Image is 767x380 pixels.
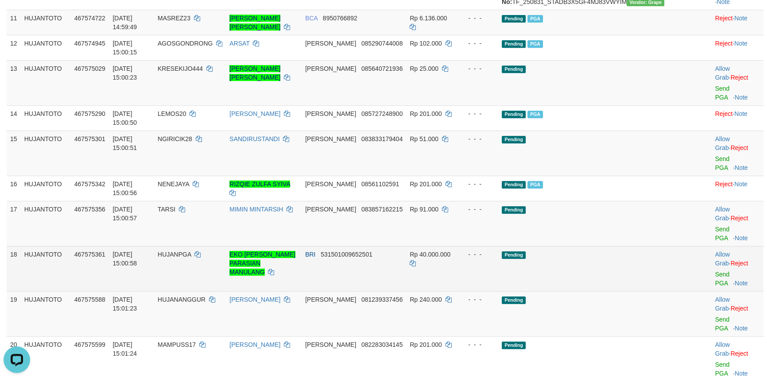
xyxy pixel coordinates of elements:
span: [DATE] 15:00:58 [112,251,137,267]
a: Allow Grab [715,251,730,267]
a: Note [735,94,748,101]
span: [PERSON_NAME] [305,296,356,303]
span: Pending [502,342,526,349]
a: RIZQIE ZULFA SYIVA [229,180,290,188]
span: Rp 102.000 [410,40,442,47]
a: Reject [731,74,748,81]
span: Rp 51.000 [410,135,438,142]
span: 467574722 [74,15,105,22]
td: 16 [7,176,21,201]
span: 467575342 [74,180,105,188]
td: · [712,291,763,336]
span: Pending [502,15,526,23]
div: - - - [461,109,495,118]
a: Reject [715,40,733,47]
a: Allow Grab [715,135,730,151]
a: Reject [715,110,733,117]
span: Copy 531501009652501 to clipboard [321,251,372,258]
td: · [712,131,763,176]
span: LEMOS20 [158,110,186,117]
a: Note [734,40,748,47]
a: MIMIN MINTARSIH [229,206,283,213]
span: Pending [502,40,526,48]
a: [PERSON_NAME] [PERSON_NAME] [229,15,280,31]
span: [PERSON_NAME] [305,180,356,188]
div: - - - [461,14,495,23]
span: NGIRICIK28 [158,135,192,142]
span: TARSI [158,206,175,213]
span: Copy 081239337456 to clipboard [361,296,403,303]
span: 467575599 [74,341,105,348]
td: 11 [7,10,21,35]
span: Pending [502,65,526,73]
span: HUJANPGA [158,251,191,258]
a: [PERSON_NAME] [PERSON_NAME] [229,65,280,81]
span: [PERSON_NAME] [305,110,356,117]
a: Send PGA [715,155,730,171]
span: · [715,135,731,151]
span: [PERSON_NAME] [305,341,356,348]
span: Marked by aeorahmat [527,181,543,188]
div: - - - [461,134,495,143]
span: [DATE] 15:01:23 [112,296,137,312]
span: Pending [502,251,526,259]
a: Reject [731,260,748,267]
span: Pending [502,136,526,143]
a: Reject [715,15,733,22]
span: · [715,65,731,81]
span: Pending [502,181,526,188]
span: MASREZ23 [158,15,190,22]
td: HUJANTOTO [21,131,71,176]
a: Reject [731,215,748,222]
a: Send PGA [715,316,730,332]
span: · [715,296,731,312]
a: SANDIRUSTANDI [229,135,279,142]
span: Copy 083857162215 to clipboard [361,206,403,213]
a: Send PGA [715,85,730,101]
td: 12 [7,35,21,60]
a: Note [735,325,748,332]
a: Send PGA [715,361,730,377]
a: Send PGA [715,226,730,242]
span: Pending [502,206,526,214]
span: [DATE] 15:00:56 [112,180,137,196]
a: Reject [731,350,748,357]
td: HUJANTOTO [21,246,71,291]
span: 467575361 [74,251,105,258]
span: HUJANANGGUR [158,296,205,303]
span: [DATE] 14:59:49 [112,15,137,31]
span: Copy 083833179404 to clipboard [361,135,403,142]
span: Copy 8950766892 to clipboard [323,15,357,22]
a: Note [735,234,748,242]
td: · [712,201,763,246]
span: MAMPUSS17 [158,341,196,348]
span: [DATE] 15:01:24 [112,341,137,357]
span: [DATE] 15:00:23 [112,65,137,81]
a: Allow Grab [715,65,730,81]
span: [DATE] 15:00:15 [112,40,137,56]
td: · [712,246,763,291]
span: Pending [502,296,526,304]
a: Reject [731,305,748,312]
td: · [712,35,763,60]
td: HUJANTOTO [21,10,71,35]
a: Note [734,15,748,22]
td: · [712,105,763,131]
a: [PERSON_NAME] [229,341,280,348]
td: HUJANTOTO [21,35,71,60]
span: BCA [305,15,318,22]
span: KRESEKIJO444 [158,65,203,72]
a: Allow Grab [715,296,730,312]
a: EKO [PERSON_NAME] PARASIAN MANULANG [229,251,295,276]
span: [PERSON_NAME] [305,206,356,213]
a: [PERSON_NAME] [229,296,280,303]
span: Rp 40.000.000 [410,251,450,258]
span: 467575029 [74,65,105,72]
span: [DATE] 15:00:57 [112,206,137,222]
span: Rp 201.000 [410,341,442,348]
span: BRI [305,251,315,258]
div: - - - [461,64,495,73]
span: Rp 91.000 [410,206,438,213]
a: ARSAT [229,40,249,47]
span: Pending [502,111,526,118]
